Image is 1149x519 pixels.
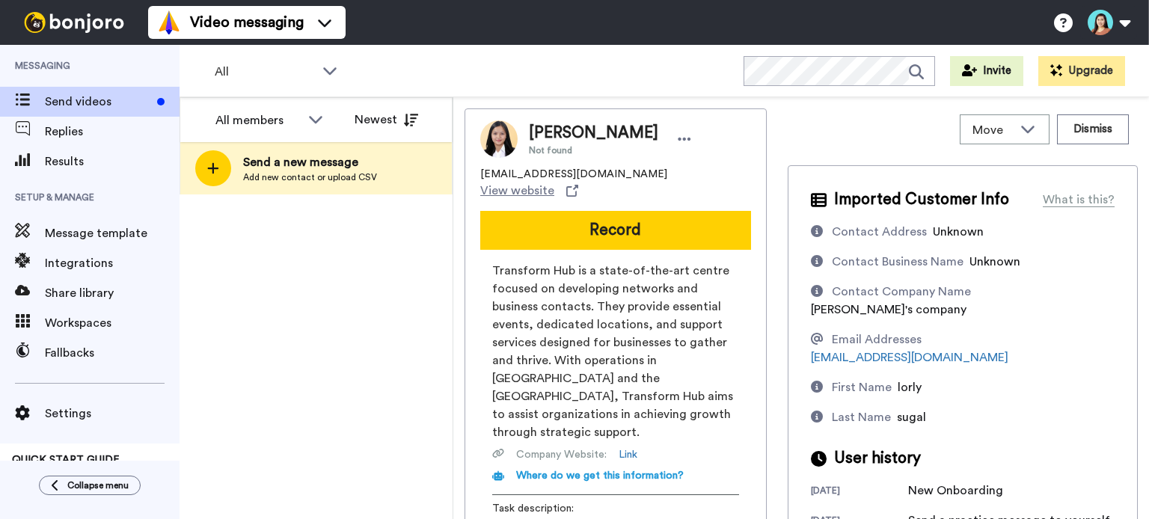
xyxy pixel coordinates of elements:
span: Fallbacks [45,344,180,362]
span: Imported Customer Info [834,188,1009,211]
span: Move [972,121,1013,139]
span: Not found [529,144,658,156]
span: User history [834,447,921,470]
span: Video messaging [190,12,304,33]
span: sugal [897,411,926,423]
span: [EMAIL_ADDRESS][DOMAIN_NAME] [480,167,667,182]
button: Newest [343,105,429,135]
div: Last Name [832,408,891,426]
span: Unknown [933,226,984,238]
span: Settings [45,405,180,423]
img: Image of Lorly Sugal [480,120,518,158]
span: Task description : [492,501,597,516]
div: Email Addresses [832,331,922,348]
button: Collapse menu [39,476,141,495]
a: Link [619,447,637,462]
span: Where do we get this information? [516,470,684,481]
span: View website [480,182,554,200]
span: Send a new message [243,153,377,171]
span: Replies [45,123,180,141]
span: Company Website : [516,447,607,462]
span: Unknown [969,256,1020,268]
div: First Name [832,378,892,396]
span: Share library [45,284,180,302]
span: lorly [898,381,922,393]
div: Contact Address [832,223,927,241]
button: Upgrade [1038,56,1125,86]
span: Add new contact or upload CSV [243,171,377,183]
span: QUICK START GUIDE [12,455,120,465]
span: Collapse menu [67,479,129,491]
button: Invite [950,56,1023,86]
span: All [215,63,315,81]
button: Record [480,211,751,250]
a: [EMAIL_ADDRESS][DOMAIN_NAME] [811,351,1008,363]
div: What is this? [1043,191,1115,209]
span: Message template [45,224,180,242]
span: Workspaces [45,314,180,332]
div: New Onboarding [908,482,1003,500]
img: vm-color.svg [157,10,181,34]
button: Dismiss [1057,114,1129,144]
div: Contact Company Name [832,283,971,301]
div: Contact Business Name [832,253,963,271]
span: Integrations [45,254,180,272]
span: Transform Hub is a state-of-the-art centre focused on developing networks and business contacts. ... [492,262,739,441]
a: View website [480,182,578,200]
div: All members [215,111,301,129]
div: [DATE] [811,485,908,500]
span: Results [45,153,180,171]
span: [PERSON_NAME] [529,122,658,144]
span: [PERSON_NAME]'s company [811,304,966,316]
img: bj-logo-header-white.svg [18,12,130,33]
span: Send videos [45,93,151,111]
